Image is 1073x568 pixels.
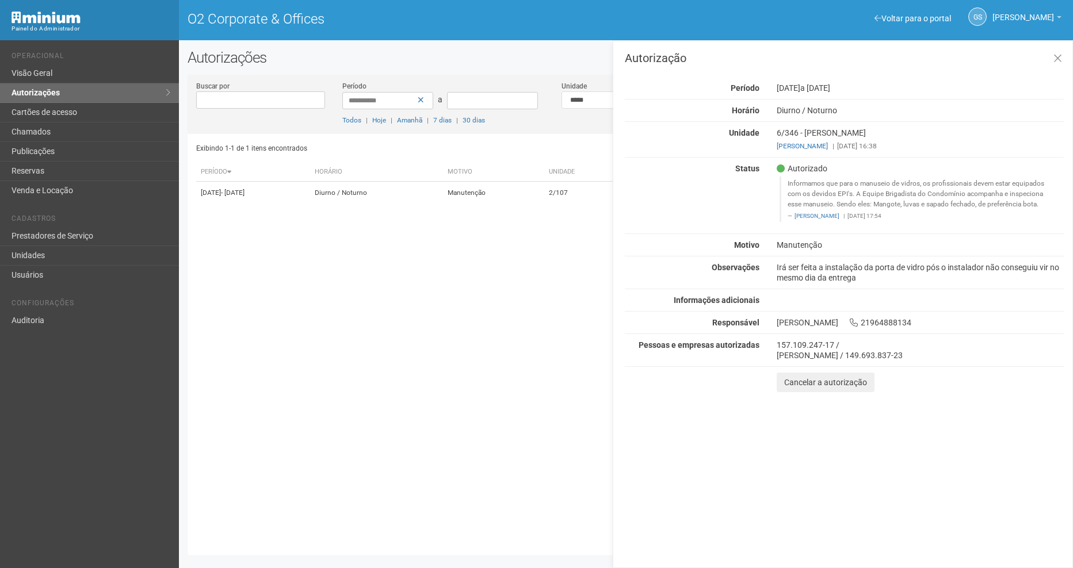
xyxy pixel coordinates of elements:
[777,373,875,392] button: Cancelar a autorização
[188,49,1064,66] h2: Autorizações
[734,240,759,250] strong: Motivo
[427,116,429,124] span: |
[712,318,759,327] strong: Responsável
[777,340,1064,350] div: 157.109.247-17 /
[735,164,759,173] strong: Status
[768,105,1072,116] div: Diurno / Noturno
[391,116,392,124] span: |
[342,81,366,91] label: Período
[768,262,1072,283] div: Irá ser feita a instalação da porta de vidro pós o instalador não conseguiu vir no mesmo dia da e...
[731,83,759,93] strong: Período
[443,163,545,182] th: Motivo
[196,163,310,182] th: Período
[800,83,830,93] span: a [DATE]
[544,182,620,204] td: 2/107
[777,163,827,174] span: Autorizado
[875,14,951,23] a: Voltar para o portal
[777,350,1064,360] div: [PERSON_NAME] / 149.693.837-23
[366,116,368,124] span: |
[342,116,361,124] a: Todos
[310,163,443,182] th: Horário
[372,116,386,124] a: Hoje
[777,142,828,150] a: [PERSON_NAME]
[310,182,443,204] td: Diurno / Noturno
[433,116,452,124] a: 7 dias
[768,240,1072,250] div: Manutenção
[833,142,834,150] span: |
[768,83,1072,93] div: [DATE]
[221,189,245,197] span: - [DATE]
[188,11,617,26] h1: O2 Corporate & Offices
[12,52,170,64] li: Operacional
[729,128,759,137] strong: Unidade
[780,176,1064,222] blockquote: Informamos que para o manuseio de vidros, os profissionais devem estar equipados com os devidos E...
[443,182,545,204] td: Manutenção
[397,116,422,124] a: Amanhã
[777,141,1064,151] div: [DATE] 16:38
[438,95,442,104] span: a
[562,81,587,91] label: Unidade
[788,212,1057,220] footer: [DATE] 17:54
[196,140,623,157] div: Exibindo 1-1 de 1 itens encontrados
[12,11,81,24] img: Minium
[768,128,1072,151] div: 6/346 - [PERSON_NAME]
[639,340,759,350] strong: Pessoas e empresas autorizadas
[968,7,987,26] a: GS
[12,24,170,34] div: Painel do Administrador
[795,213,839,219] a: [PERSON_NAME]
[456,116,458,124] span: |
[463,116,485,124] a: 30 dias
[768,317,1072,328] div: [PERSON_NAME] 21964888134
[712,263,759,272] strong: Observações
[843,213,845,219] span: |
[544,163,620,182] th: Unidade
[674,295,759,305] strong: Informações adicionais
[732,106,759,115] strong: Horário
[196,182,310,204] td: [DATE]
[196,81,230,91] label: Buscar por
[12,214,170,227] li: Cadastros
[12,299,170,311] li: Configurações
[992,2,1054,22] span: Gabriela Souza
[992,14,1061,24] a: [PERSON_NAME]
[625,52,1064,64] h3: Autorização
